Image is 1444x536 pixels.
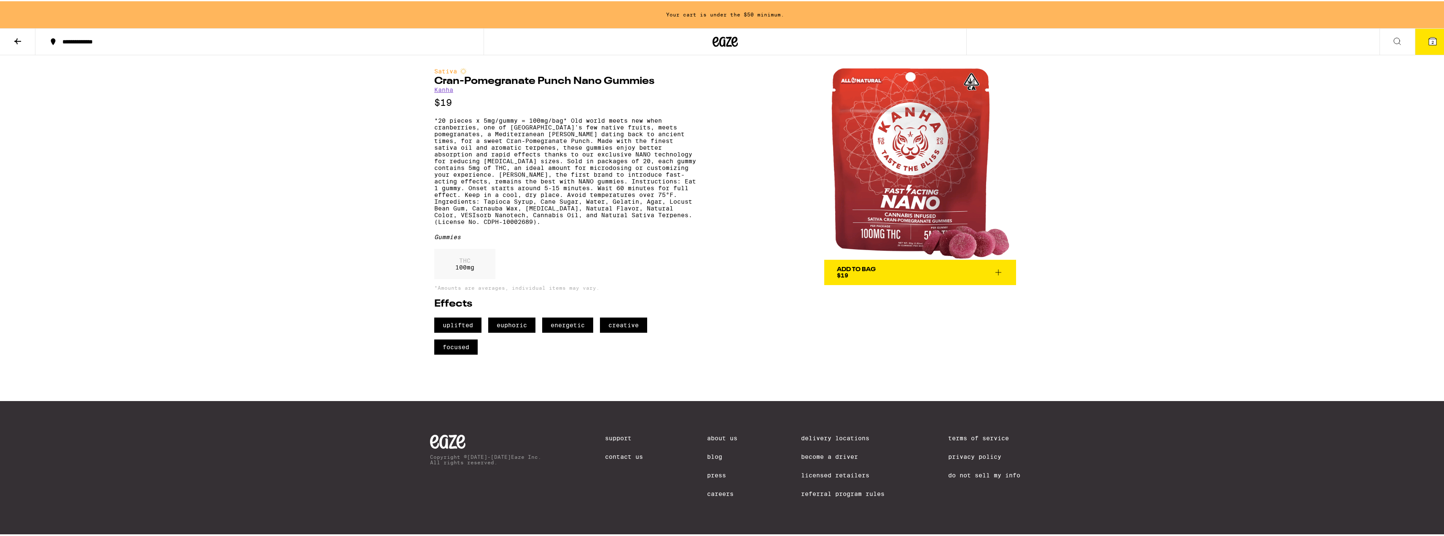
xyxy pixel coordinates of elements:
[434,284,696,289] p: *Amounts are averages, individual items may vary.
[488,316,535,331] span: euphoric
[707,489,737,496] a: Careers
[837,265,876,271] div: Add To Bag
[1431,38,1434,43] span: 2
[460,67,467,73] img: sativaColor.svg
[5,6,61,13] span: Hi. Need any help?
[434,338,478,353] span: focused
[801,489,885,496] a: Referral Program Rules
[605,452,643,459] a: Contact Us
[948,434,1020,440] a: Terms of Service
[824,67,1016,259] img: Kanha - Cran-Pomegranate Punch Nano Gummies
[434,85,453,92] a: Kanha
[430,453,541,464] p: Copyright © [DATE]-[DATE] Eaze Inc. All rights reserved.
[455,256,474,263] p: THC
[707,434,737,440] a: About Us
[434,116,696,224] p: *20 pieces x 5mg/gummy = 100mg/bag* Old world meets new when cranberries, one of [GEOGRAPHIC_DATA...
[801,452,885,459] a: Become a Driver
[948,452,1020,459] a: Privacy Policy
[801,434,885,440] a: Delivery Locations
[434,316,481,331] span: uplifted
[434,96,696,107] p: $19
[434,75,696,85] h1: Cran-Pomegranate Punch Nano Gummies
[707,452,737,459] a: Blog
[605,434,643,440] a: Support
[600,316,647,331] span: creative
[824,259,1016,284] button: Add To Bag$19
[434,248,495,278] div: 100 mg
[837,271,848,277] span: $19
[542,316,593,331] span: energetic
[948,471,1020,477] a: Do Not Sell My Info
[801,471,885,477] a: Licensed Retailers
[707,471,737,477] a: Press
[434,232,696,239] div: Gummies
[434,298,696,308] h2: Effects
[434,67,696,73] div: Sativa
